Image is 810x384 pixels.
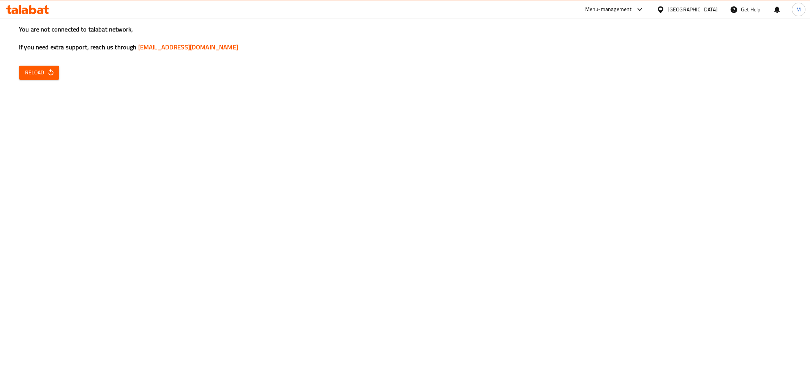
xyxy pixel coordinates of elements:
[25,68,53,77] span: Reload
[668,5,718,14] div: [GEOGRAPHIC_DATA]
[19,25,791,52] h3: You are not connected to talabat network, If you need extra support, reach us through
[585,5,632,14] div: Menu-management
[796,5,801,14] span: M
[19,66,59,80] button: Reload
[138,41,238,53] a: [EMAIL_ADDRESS][DOMAIN_NAME]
